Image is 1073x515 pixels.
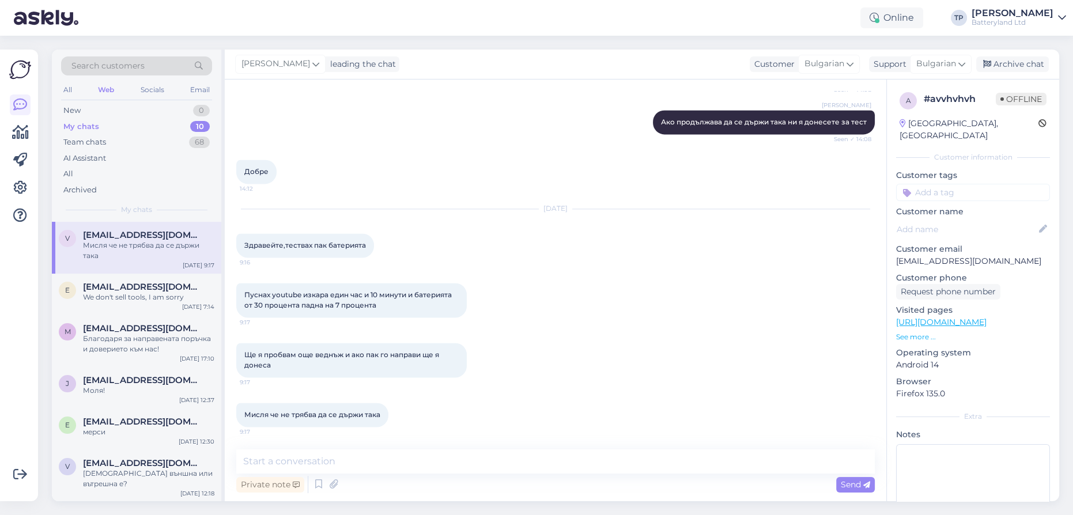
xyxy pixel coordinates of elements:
[188,82,212,97] div: Email
[896,388,1050,400] p: Firefox 135.0
[83,334,214,354] div: Благодаря за направената поръчка и доверието към нас!
[828,135,871,143] span: Seen ✓ 14:08
[83,468,214,489] div: [DEMOGRAPHIC_DATA] външна или вътрешна е?
[896,255,1050,267] p: [EMAIL_ADDRESS][DOMAIN_NAME]
[896,347,1050,359] p: Operating system
[190,121,210,132] div: 10
[240,184,283,193] span: 14:12
[661,118,867,126] span: Ако продължава да се държи така ни я донесете за тест
[972,18,1053,27] div: Batteryland Ltd
[951,10,967,26] div: TP
[240,258,283,267] span: 9:16
[61,82,74,97] div: All
[83,375,203,385] span: jeduah@gmail.com
[896,184,1050,201] input: Add a tag
[896,332,1050,342] p: See more ...
[71,60,145,72] span: Search customers
[240,318,283,327] span: 9:17
[896,317,987,327] a: [URL][DOMAIN_NAME]
[244,167,269,176] span: Добре
[193,105,210,116] div: 0
[189,137,210,148] div: 68
[860,7,923,28] div: Online
[906,96,911,105] span: a
[240,378,283,387] span: 9:17
[182,302,214,311] div: [DATE] 7:14
[83,240,214,261] div: Мисля че не трябва да се държи така
[972,9,1066,27] a: [PERSON_NAME]Batteryland Ltd
[236,477,304,493] div: Private note
[896,169,1050,181] p: Customer tags
[900,118,1038,142] div: [GEOGRAPHIC_DATA], [GEOGRAPHIC_DATA]
[896,429,1050,441] p: Notes
[121,205,152,215] span: My chats
[244,410,380,419] span: Мисля че не трябва да се държи така
[896,206,1050,218] p: Customer name
[65,421,70,429] span: e
[240,427,283,436] span: 9:17
[179,437,214,446] div: [DATE] 12:30
[83,458,203,468] span: vwvalko@abv.bg
[63,184,97,196] div: Archived
[236,203,875,214] div: [DATE]
[180,354,214,363] div: [DATE] 17:10
[65,327,71,336] span: m
[83,385,214,396] div: Моля!
[996,93,1046,105] span: Offline
[83,427,214,437] div: мерси
[750,58,795,70] div: Customer
[65,234,70,243] span: v
[66,379,69,388] span: j
[83,230,203,240] span: vwvalko@abv.bg
[9,59,31,81] img: Askly Logo
[63,121,99,132] div: My chats
[896,243,1050,255] p: Customer email
[896,411,1050,422] div: Extra
[83,323,203,334] span: marcellocassanelli@hotmaail.it
[83,282,203,292] span: eduardharsing@yahoo.com
[822,101,871,109] span: [PERSON_NAME]
[924,92,996,106] div: # avvhvhvh
[83,416,203,427] span: elektra_co@abv.bg
[63,168,73,180] div: All
[83,292,214,302] div: We don't sell tools, I am sorry
[916,58,956,70] span: Bulgarian
[180,489,214,498] div: [DATE] 12:18
[896,284,1000,300] div: Request phone number
[804,58,844,70] span: Bulgarian
[183,261,214,270] div: [DATE] 9:17
[63,137,106,148] div: Team chats
[65,286,70,294] span: e
[63,105,81,116] div: New
[841,479,870,490] span: Send
[65,462,70,471] span: v
[869,58,906,70] div: Support
[138,82,167,97] div: Socials
[896,272,1050,284] p: Customer phone
[976,56,1049,72] div: Archive chat
[326,58,396,70] div: leading the chat
[96,82,116,97] div: Web
[896,359,1050,371] p: Android 14
[972,9,1053,18] div: [PERSON_NAME]
[897,223,1037,236] input: Add name
[896,304,1050,316] p: Visited pages
[244,241,366,249] span: Здравейте,тествах пак батерията
[896,376,1050,388] p: Browser
[179,396,214,404] div: [DATE] 12:37
[63,153,106,164] div: AI Assistant
[241,58,310,70] span: [PERSON_NAME]
[244,290,454,309] span: Пуснах youtube изкара един час и 10 минути и батерията от 30 процента падна на 7 процента
[896,152,1050,162] div: Customer information
[244,350,441,369] span: Ще я пробвам още веднъж и ако пак го направи ще я донеса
